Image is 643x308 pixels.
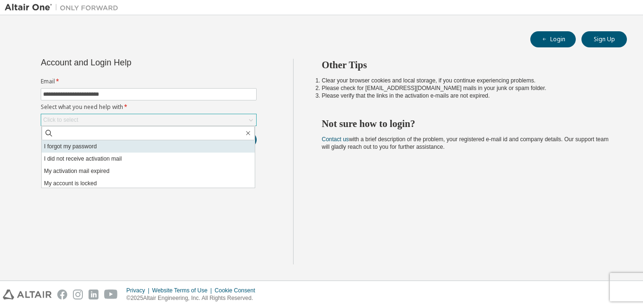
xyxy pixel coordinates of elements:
[322,59,610,71] h2: Other Tips
[57,290,67,299] img: facebook.svg
[322,92,610,100] li: Please verify that the links in the activation e-mails are not expired.
[126,287,152,294] div: Privacy
[42,140,255,153] li: I forgot my password
[322,118,610,130] h2: Not sure how to login?
[41,103,257,111] label: Select what you need help with
[41,114,256,126] div: Click to select
[43,116,78,124] div: Click to select
[322,77,610,84] li: Clear your browser cookies and local storage, if you continue experiencing problems.
[214,287,260,294] div: Cookie Consent
[322,136,349,143] a: Contact us
[581,31,627,47] button: Sign Up
[41,78,257,85] label: Email
[89,290,98,299] img: linkedin.svg
[530,31,576,47] button: Login
[126,294,261,302] p: © 2025 Altair Engineering, Inc. All Rights Reserved.
[322,84,610,92] li: Please check for [EMAIL_ADDRESS][DOMAIN_NAME] mails in your junk or spam folder.
[5,3,123,12] img: Altair One
[104,290,118,299] img: youtube.svg
[73,290,83,299] img: instagram.svg
[152,287,214,294] div: Website Terms of Use
[3,290,52,299] img: altair_logo.svg
[41,59,214,66] div: Account and Login Help
[322,136,609,150] span: with a brief description of the problem, your registered e-mail id and company details. Our suppo...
